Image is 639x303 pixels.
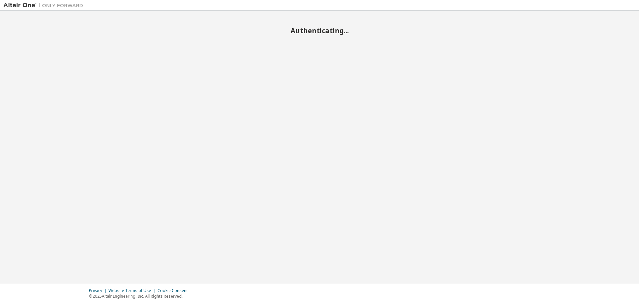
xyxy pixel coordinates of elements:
[89,288,108,293] div: Privacy
[3,2,87,9] img: Altair One
[3,26,636,35] h2: Authenticating...
[108,288,157,293] div: Website Terms of Use
[89,293,192,299] p: © 2025 Altair Engineering, Inc. All Rights Reserved.
[157,288,192,293] div: Cookie Consent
